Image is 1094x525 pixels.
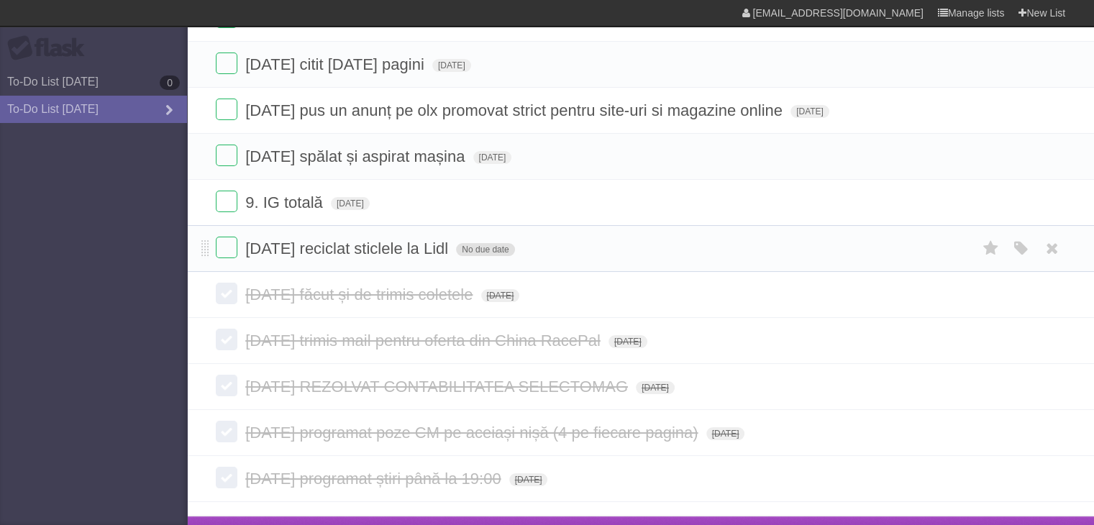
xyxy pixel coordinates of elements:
[7,35,94,61] div: Flask
[245,239,452,257] span: [DATE] reciclat sticlele la Lidl
[245,470,504,488] span: [DATE] programat știri până la 19:00
[636,381,675,394] span: [DATE]
[245,286,476,303] span: [DATE] făcut și de trimis coletele
[216,375,237,396] label: Done
[160,76,180,90] b: 0
[245,147,468,165] span: [DATE] spălat și aspirat mașina
[245,378,632,396] span: [DATE] REZOLVAT CONTABILITATEA SELECTOMAG
[245,193,327,211] span: 9. IG totală
[245,55,428,73] span: [DATE] citit [DATE] pagini
[331,197,370,210] span: [DATE]
[790,105,829,118] span: [DATE]
[473,151,512,164] span: [DATE]
[216,52,237,74] label: Done
[245,101,786,119] span: [DATE] pus un anunț pe olx promovat strict pentru site-uri si magazine online
[216,237,237,258] label: Done
[216,329,237,350] label: Done
[456,243,514,256] span: No due date
[216,283,237,304] label: Done
[706,427,745,440] span: [DATE]
[216,99,237,120] label: Done
[216,421,237,442] label: Done
[216,467,237,488] label: Done
[245,332,604,350] span: [DATE] trimis mail pentru oferta din China RacePal
[608,335,647,348] span: [DATE]
[432,59,471,72] span: [DATE]
[216,145,237,166] label: Done
[509,473,548,486] span: [DATE]
[481,289,520,302] span: [DATE]
[977,237,1005,260] label: Star task
[245,424,701,442] span: [DATE] programat poze CM pe aceiași nișă (4 pe fiecare pagina)
[216,191,237,212] label: Done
